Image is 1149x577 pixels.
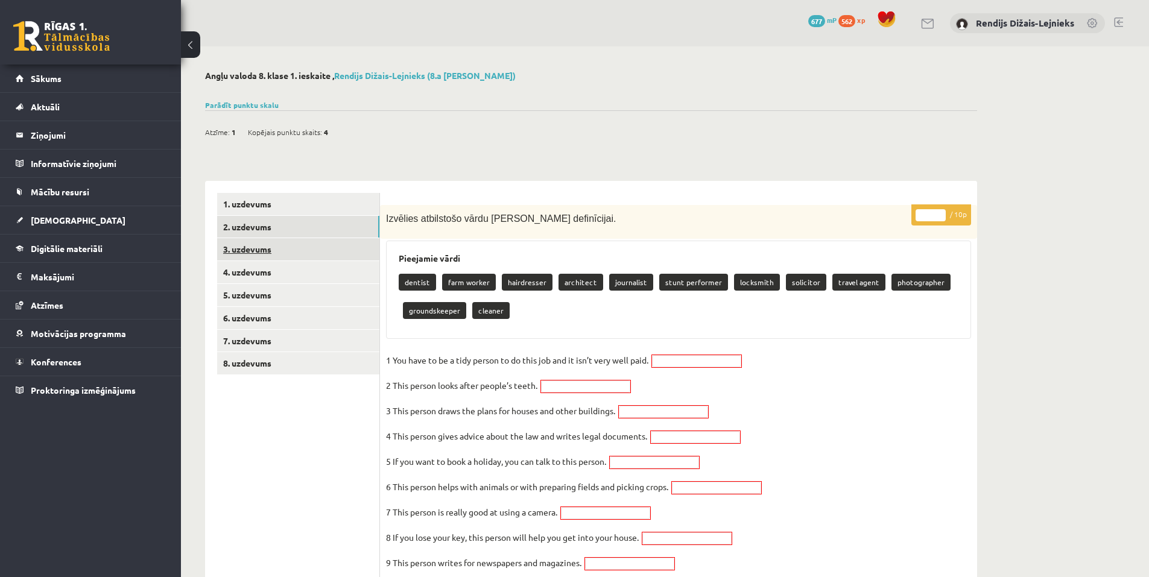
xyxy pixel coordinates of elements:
[386,427,647,445] p: 4 This person gives advice about the law and writes legal documents.
[205,123,230,141] span: Atzīme:
[16,235,166,262] a: Digitālie materiāli
[16,178,166,206] a: Mācību resursi
[16,206,166,234] a: [DEMOGRAPHIC_DATA]
[808,15,837,25] a: 677 mP
[399,274,436,291] p: dentist
[205,100,279,110] a: Parādīt punktu skalu
[472,302,510,319] p: cleaner
[891,274,951,291] p: photographer
[31,215,125,225] span: [DEMOGRAPHIC_DATA]
[609,274,653,291] p: journalist
[324,123,328,141] span: 4
[13,21,110,51] a: Rīgas 1. Tālmācības vidusskola
[31,243,103,254] span: Digitālie materiāli
[386,376,537,394] p: 2 This person looks after people’s teeth.
[857,15,865,25] span: xp
[16,65,166,92] a: Sākums
[31,328,126,339] span: Motivācijas programma
[386,553,581,572] p: 9 This person writes for newspapers and magazines.
[31,356,81,367] span: Konferences
[232,123,236,141] span: 1
[838,15,855,27] span: 562
[399,253,958,263] h3: Pieejamie vārdi
[217,330,379,352] a: 7. uzdevums
[334,70,516,81] a: Rendijs Dižais-Lejnieks (8.a [PERSON_NAME])
[217,261,379,283] a: 4. uzdevums
[217,238,379,260] a: 3. uzdevums
[31,150,166,177] legend: Informatīvie ziņojumi
[734,274,780,291] p: locksmith
[248,123,322,141] span: Kopējais punktu skaits:
[386,452,606,470] p: 5 If you want to book a holiday, you can talk to this person.
[16,150,166,177] a: Informatīvie ziņojumi
[16,121,166,149] a: Ziņojumi
[217,307,379,329] a: 6. uzdevums
[217,284,379,306] a: 5. uzdevums
[838,15,871,25] a: 562 xp
[827,15,837,25] span: mP
[217,352,379,374] a: 8. uzdevums
[31,300,63,311] span: Atzīmes
[559,274,603,291] p: architect
[976,17,1074,29] a: Rendijs Dižais-Lejnieks
[31,385,136,396] span: Proktoringa izmēģinājums
[386,351,648,369] p: 1 You have to be a tidy person to do this job and it isn’t very well paid.
[31,121,166,149] legend: Ziņojumi
[16,263,166,291] a: Maksājumi
[16,291,166,319] a: Atzīmes
[16,93,166,121] a: Aktuāli
[502,274,552,291] p: hairdresser
[386,213,616,224] span: Izvēlies atbilstošo vārdu [PERSON_NAME] definīcijai.
[16,320,166,347] a: Motivācijas programma
[911,204,971,225] p: / 10p
[386,402,615,420] p: 3 This person draws the plans for houses and other buildings.
[386,478,668,496] p: 6 This person helps with animals or with preparing fields and picking crops.
[956,18,968,30] img: Rendijs Dižais-Lejnieks
[386,503,557,521] p: 7 This person is really good at using a camera.
[808,15,825,27] span: 677
[217,193,379,215] a: 1. uzdevums
[832,274,885,291] p: travel agent
[16,348,166,376] a: Konferences
[31,73,62,84] span: Sākums
[31,263,166,291] legend: Maksājumi
[659,274,728,291] p: stunt performer
[16,376,166,404] a: Proktoringa izmēģinājums
[205,71,977,81] h2: Angļu valoda 8. klase 1. ieskaite ,
[786,274,826,291] p: solicitor
[217,216,379,238] a: 2. uzdevums
[31,186,89,197] span: Mācību resursi
[386,528,639,546] p: 8 If you lose your key, this person will help you get into your house.
[442,274,496,291] p: farm worker
[31,101,60,112] span: Aktuāli
[403,302,466,319] p: groundskeeper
